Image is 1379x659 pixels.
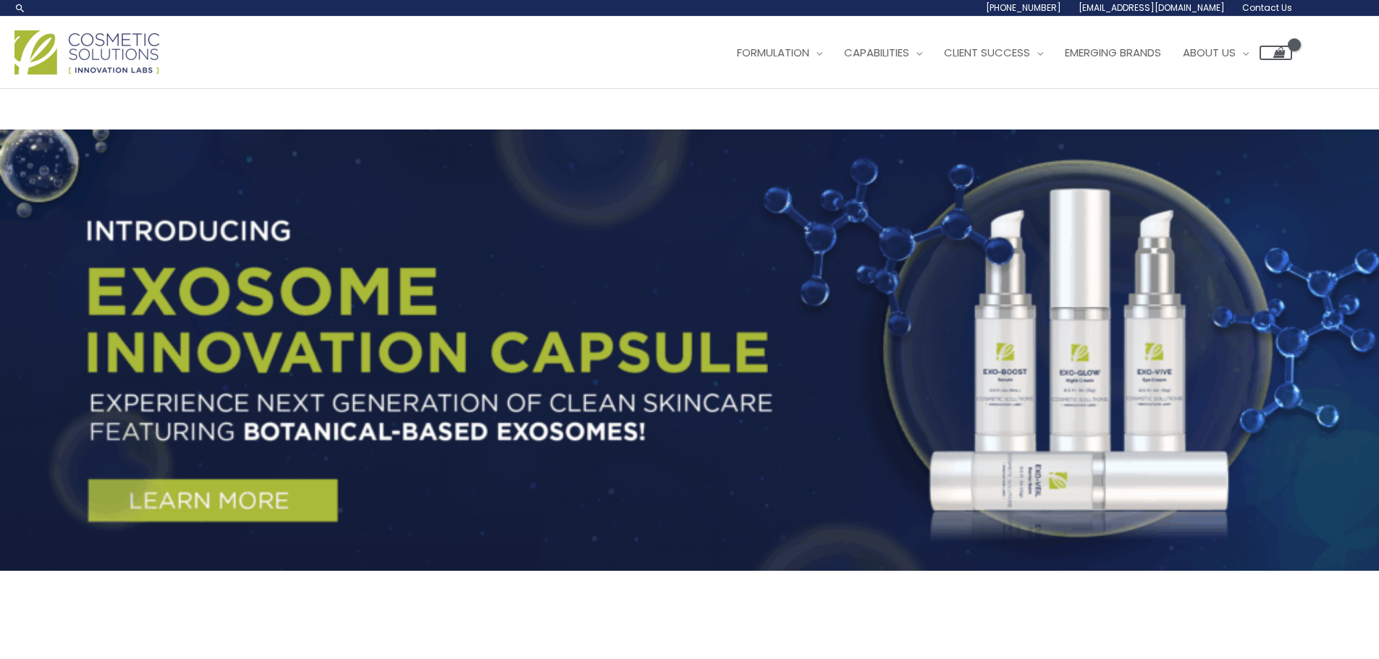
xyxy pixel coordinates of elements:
a: About Us [1172,31,1260,75]
span: Client Success [944,45,1030,60]
span: Contact Us [1242,1,1292,14]
a: Client Success [933,31,1054,75]
span: Emerging Brands [1065,45,1161,60]
img: Cosmetic Solutions Logo [14,30,159,75]
a: Emerging Brands [1054,31,1172,75]
span: About Us [1183,45,1236,60]
nav: Site Navigation [715,31,1292,75]
a: Capabilities [833,31,933,75]
span: [EMAIL_ADDRESS][DOMAIN_NAME] [1079,1,1225,14]
a: View Shopping Cart, empty [1260,46,1292,60]
span: [PHONE_NUMBER] [986,1,1061,14]
a: Formulation [726,31,833,75]
span: Formulation [737,45,809,60]
span: Capabilities [844,45,909,60]
a: Search icon link [14,2,26,14]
